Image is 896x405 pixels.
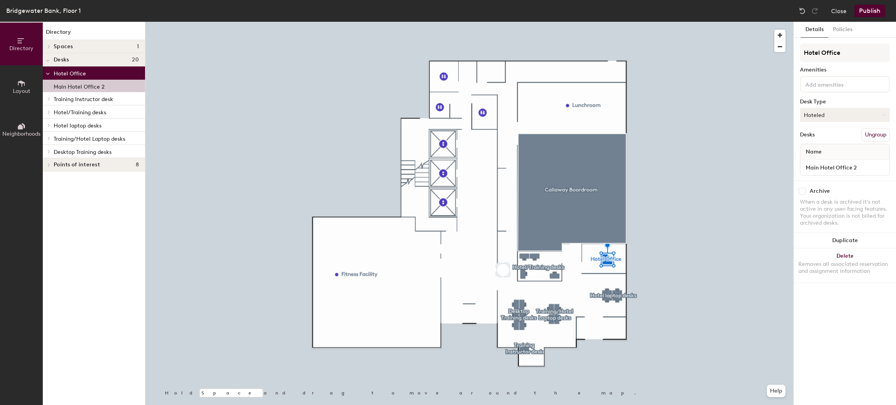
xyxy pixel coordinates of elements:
span: Name [802,145,826,159]
span: Hotel Office [54,70,86,77]
span: Neighborhoods [2,131,40,137]
div: Desks [800,132,815,138]
input: Add amenities [804,79,874,89]
div: Amenities [800,67,890,73]
span: Training/Hotel Laptop desks [54,136,125,142]
span: Desktop Training desks [54,149,112,155]
button: DeleteRemoves all associated reservation and assignment information [794,248,896,283]
div: Desk Type [800,99,890,105]
button: Close [831,5,847,17]
button: Publish [854,5,885,17]
span: Layout [13,88,30,94]
span: Training Instructor desk [54,96,113,103]
div: Bridgewater Bank, Floor 1 [6,6,81,16]
h1: Directory [43,28,145,40]
div: Archive [810,188,830,194]
button: Hoteled [800,108,890,122]
button: Duplicate [794,233,896,248]
span: 1 [137,44,139,50]
img: Undo [798,7,806,15]
button: Help [767,385,786,397]
img: Redo [811,7,819,15]
span: Points of interest [54,162,100,168]
button: Ungroup [861,128,890,141]
span: Hotel/Training desks [54,109,106,116]
div: When a desk is archived it's not active in any user-facing features. Your organization is not bil... [800,199,890,227]
button: Policies [828,22,857,38]
p: Main Hotel Office 2 [54,81,105,90]
input: Unnamed desk [802,162,888,173]
span: 8 [136,162,139,168]
span: Desks [54,57,69,63]
span: 20 [132,57,139,63]
span: Spaces [54,44,73,50]
div: Removes all associated reservation and assignment information [798,261,891,275]
span: Hotel laptop desks [54,122,101,129]
button: Details [801,22,828,38]
span: Directory [9,45,33,52]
